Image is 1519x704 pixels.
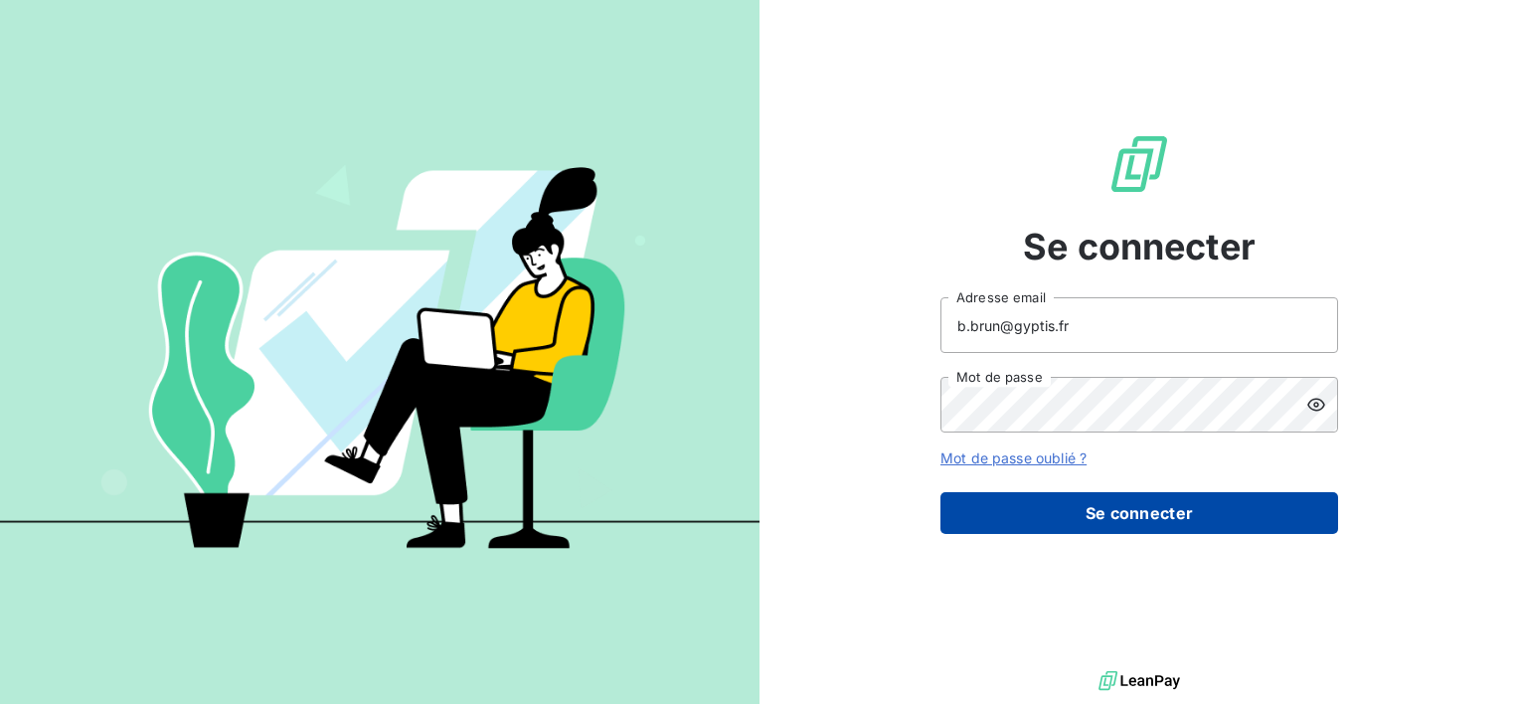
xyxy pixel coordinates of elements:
[1107,132,1171,196] img: Logo LeanPay
[1023,220,1256,273] span: Se connecter
[940,297,1338,353] input: placeholder
[940,492,1338,534] button: Se connecter
[940,449,1087,466] a: Mot de passe oublié ?
[1098,666,1180,696] img: logo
